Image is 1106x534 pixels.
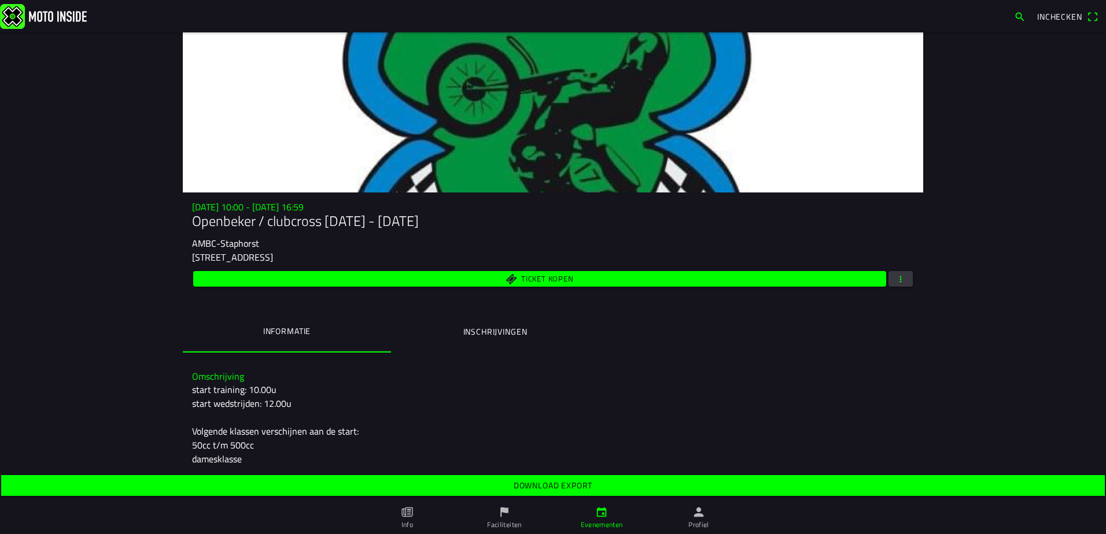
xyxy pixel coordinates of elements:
[1008,6,1031,26] a: search
[487,520,521,530] ion-label: Faciliteiten
[192,371,914,382] h3: Omschrijving
[192,202,914,213] h3: [DATE] 10:00 - [DATE] 16:59
[595,506,608,518] ion-icon: calendar
[192,383,914,494] div: start training: 10.00u start wedstrijden: 12.00u Volgende klassen verschijnen aan de start: 50cc ...
[463,325,528,338] ion-label: Inschrijvingen
[521,275,573,283] span: Ticket kopen
[192,236,259,250] ion-text: AMBC-Staphorst
[688,520,709,530] ion-label: Profiel
[401,520,413,530] ion-label: Info
[498,506,511,518] ion-icon: flag
[263,325,311,338] ion-label: Informatie
[1031,6,1104,26] a: Incheckenqr scanner
[692,506,705,518] ion-icon: person
[1037,10,1082,23] span: Inchecken
[401,506,414,518] ion-icon: paper
[192,250,273,264] ion-text: [STREET_ADDRESS]
[1,475,1105,496] ion-button: Download export
[192,213,914,229] h1: Openbeker / clubcross [DATE] - [DATE]
[581,520,623,530] ion-label: Evenementen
